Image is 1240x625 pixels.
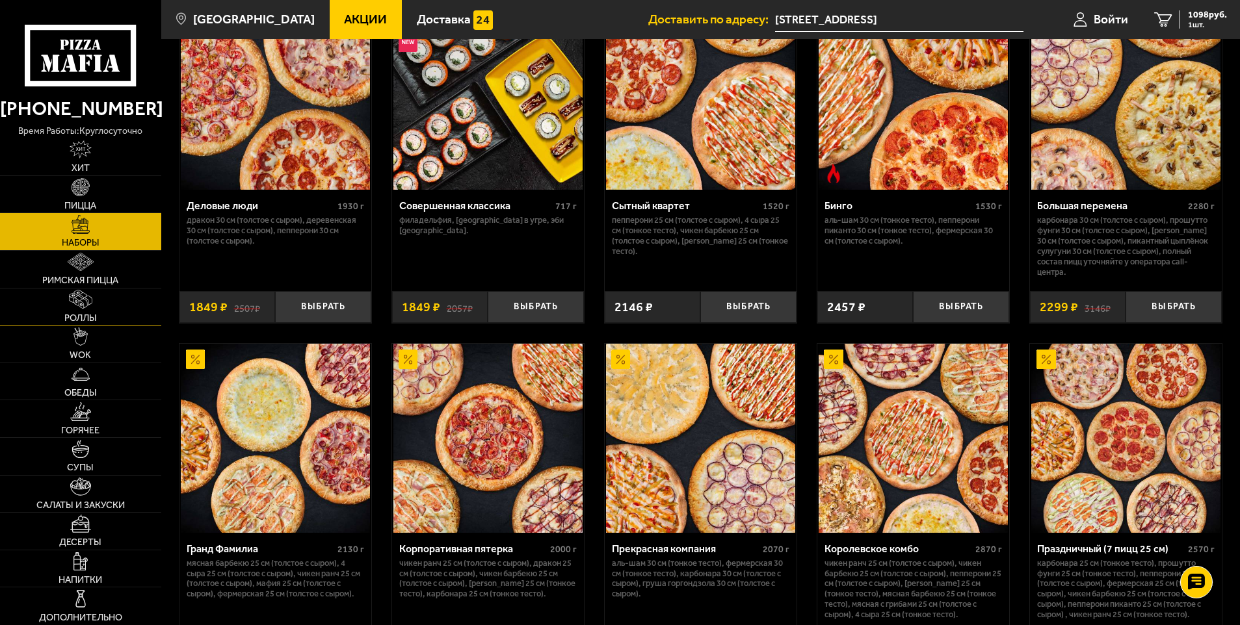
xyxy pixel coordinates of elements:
[700,291,797,323] button: Выбрать
[1188,10,1227,19] span: 1098 руб.
[913,291,1009,323] button: Выбрать
[187,558,364,600] p: Мясная Барбекю 25 см (толстое с сыром), 4 сыра 25 см (толстое с сыром), Чикен Ранч 25 см (толстое...
[775,8,1023,32] input: Ваш адрес доставки
[1037,199,1185,212] div: Большая перемена
[555,201,577,212] span: 717 г
[612,558,789,600] p: Аль-Шам 30 см (тонкое тесто), Фермерская 30 см (тонкое тесто), Карбонара 30 см (толстое с сыром),...
[179,344,371,533] a: АкционныйГранд Фамилиа
[824,542,972,555] div: Королевское комбо
[606,1,795,190] img: Сытный квартет
[827,301,865,314] span: 2457 ₽
[648,13,775,25] span: Доставить по адресу:
[606,344,795,533] img: Прекрасная компания
[611,350,631,369] img: Акционный
[187,215,364,246] p: Дракон 30 см (толстое с сыром), Деревенская 30 см (толстое с сыром), Пепперони 30 см (толстое с с...
[337,201,364,212] span: 1930 г
[399,558,577,600] p: Чикен Ранч 25 см (толстое с сыром), Дракон 25 см (толстое с сыром), Чикен Барбекю 25 см (толстое ...
[763,544,789,555] span: 2070 г
[64,201,96,210] span: Пицца
[1037,542,1185,555] div: Праздничный (7 пицц 25 см)
[1188,544,1215,555] span: 2570 г
[393,344,583,533] img: Корпоративная пятерка
[1085,301,1111,314] s: 3146 ₽
[1188,21,1227,29] span: 1 шт.
[392,1,584,190] a: АкционныйНовинкаСовершенная классика
[612,542,759,555] div: Прекрасная компания
[763,201,789,212] span: 1520 г
[1188,201,1215,212] span: 2280 г
[1036,350,1056,369] img: Акционный
[72,164,90,173] span: Хит
[393,1,583,190] img: Совершенная классика
[399,32,418,52] img: Новинка
[234,301,260,314] s: 2507 ₽
[1037,558,1215,620] p: Карбонара 25 см (тонкое тесто), Прошутто Фунги 25 см (тонкое тесто), Пепперони 25 см (толстое с с...
[605,1,797,190] a: АкционныйСытный квартет
[193,13,315,25] span: [GEOGRAPHIC_DATA]
[1030,344,1222,533] a: АкционныйПраздничный (7 пицц 25 см)
[181,344,370,533] img: Гранд Фамилиа
[1037,215,1215,277] p: Карбонара 30 см (толстое с сыром), Прошутто Фунги 30 см (толстое с сыром), [PERSON_NAME] 30 см (т...
[179,1,371,190] a: АкционныйДеловые люди
[612,199,759,212] div: Сытный квартет
[59,538,101,547] span: Десерты
[399,542,547,555] div: Корпоративная пятерка
[817,1,1009,190] a: АкционныйОстрое блюдоБинго
[605,344,797,533] a: АкционныйПрекрасная компания
[67,463,94,472] span: Супы
[62,238,99,248] span: Наборы
[824,199,972,212] div: Бинго
[1094,13,1128,25] span: Войти
[64,314,97,323] span: Роллы
[64,389,97,398] span: Обеды
[819,344,1008,533] img: Королевское комбо
[824,558,1002,620] p: Чикен Ранч 25 см (толстое с сыром), Чикен Барбекю 25 см (толстое с сыром), Пепперони 25 см (толст...
[189,301,228,314] span: 1849 ₽
[1031,344,1220,533] img: Праздничный (7 пицц 25 см)
[975,544,1002,555] span: 2870 г
[824,350,843,369] img: Акционный
[550,544,577,555] span: 2000 г
[399,215,577,236] p: Филадельфия, [GEOGRAPHIC_DATA] в угре, Эби [GEOGRAPHIC_DATA].
[824,164,843,183] img: Острое блюдо
[1031,1,1220,190] img: Большая перемена
[36,501,125,510] span: Салаты и закуски
[399,199,552,212] div: Совершенная классика
[824,215,1002,246] p: Аль-Шам 30 см (тонкое тесто), Пепперони Пиканто 30 см (тонкое тесто), Фермерская 30 см (толстое с...
[392,344,584,533] a: АкционныйКорпоративная пятерка
[187,542,334,555] div: Гранд Фамилиа
[612,215,789,257] p: Пепперони 25 см (толстое с сыром), 4 сыра 25 см (тонкое тесто), Чикен Барбекю 25 см (толстое с сы...
[1126,291,1222,323] button: Выбрать
[817,344,1009,533] a: АкционныйКоролевское комбо
[614,301,653,314] span: 2146 ₽
[488,291,584,323] button: Выбрать
[1040,301,1078,314] span: 2299 ₽
[59,576,102,585] span: Напитки
[399,350,418,369] img: Акционный
[275,291,371,323] button: Выбрать
[39,613,122,622] span: Дополнительно
[187,199,334,212] div: Деловые люди
[181,1,370,190] img: Деловые люди
[1030,1,1222,190] a: АкционныйБольшая перемена
[473,10,493,30] img: 15daf4d41897b9f0e9f617042186c801.svg
[417,13,471,25] span: Доставка
[447,301,473,314] s: 2057 ₽
[337,544,364,555] span: 2130 г
[186,350,205,369] img: Акционный
[819,1,1008,190] img: Бинго
[70,351,91,360] span: WOK
[975,201,1002,212] span: 1530 г
[402,301,440,314] span: 1849 ₽
[42,276,118,285] span: Римская пицца
[61,426,99,435] span: Горячее
[344,13,387,25] span: Акции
